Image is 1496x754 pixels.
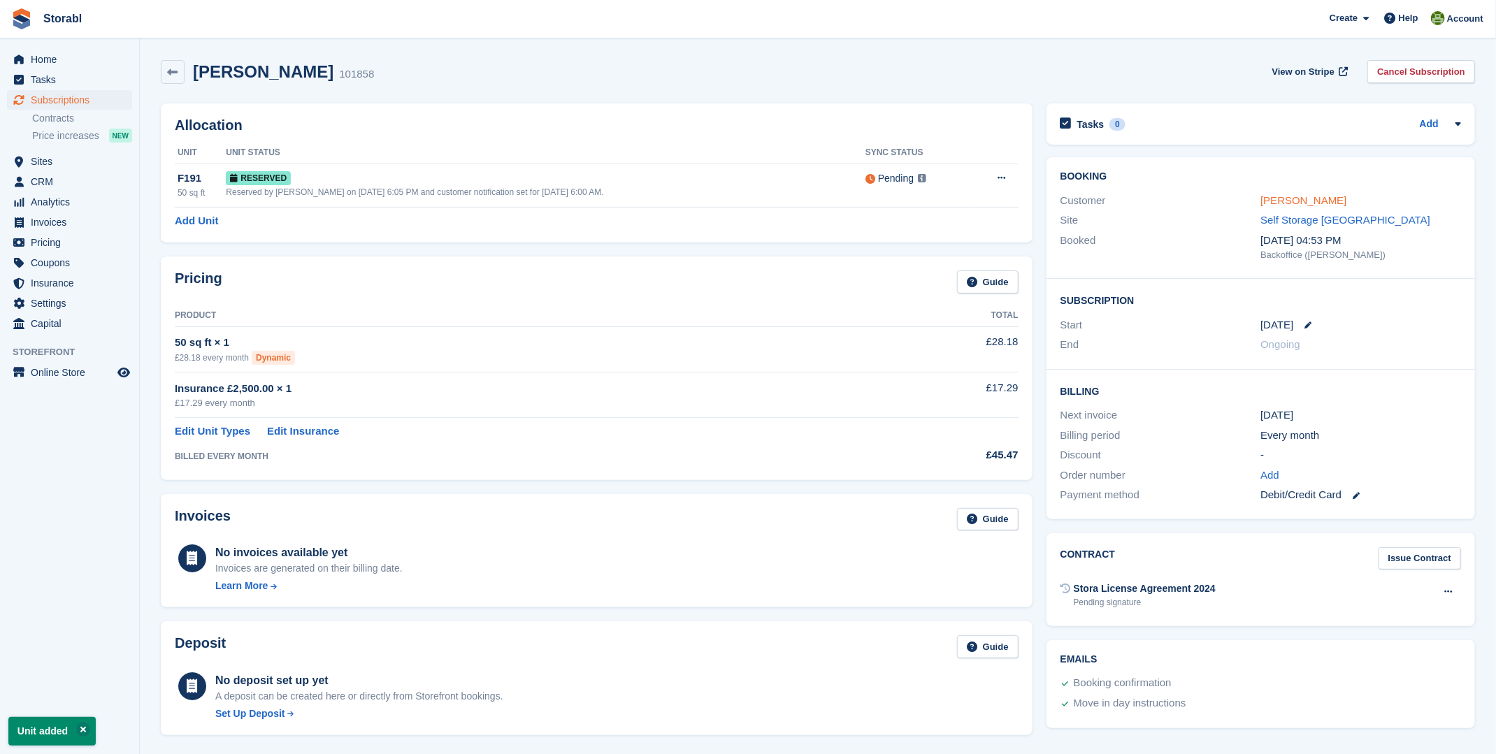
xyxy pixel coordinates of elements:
[215,561,403,576] div: Invoices are generated on their billing date.
[267,423,339,440] a: Edit Insurance
[175,142,226,164] th: Unit
[1447,12,1483,26] span: Account
[7,212,132,232] a: menu
[31,293,115,313] span: Settings
[175,270,222,293] h2: Pricing
[1060,447,1261,463] div: Discount
[226,171,291,185] span: Reserved
[1260,467,1279,484] a: Add
[31,273,115,293] span: Insurance
[31,363,115,382] span: Online Store
[1074,596,1216,609] div: Pending signature
[252,351,295,365] div: Dynamic
[31,50,115,69] span: Home
[1260,338,1300,350] span: Ongoing
[1074,695,1186,712] div: Move in day instructions
[1260,214,1430,226] a: Self Storage [GEOGRAPHIC_DATA]
[175,635,226,658] h2: Deposit
[31,212,115,232] span: Invoices
[32,112,132,125] a: Contracts
[878,171,914,186] div: Pending
[339,66,374,82] div: 101858
[7,70,132,89] a: menu
[11,8,32,29] img: stora-icon-8386f47178a22dfd0bd8f6a31ec36ba5ce8667c1dd55bd0f319d3a0aa187defe.svg
[1260,233,1461,249] div: [DATE] 04:53 PM
[1060,654,1461,665] h2: Emails
[1060,467,1261,484] div: Order number
[7,152,132,171] a: menu
[178,171,226,187] div: F191
[881,447,1019,463] div: £45.47
[115,364,132,381] a: Preview store
[7,90,132,110] a: menu
[175,381,881,397] div: Insurance £2,500.00 × 1
[881,305,1019,327] th: Total
[13,345,139,359] span: Storefront
[1272,65,1335,79] span: View on Stripe
[1379,547,1461,570] a: Issue Contract
[31,172,115,191] span: CRM
[1060,487,1261,503] div: Payment method
[1109,118,1125,131] div: 0
[1267,60,1351,83] a: View on Stripe
[215,579,268,593] div: Learn More
[1399,11,1418,25] span: Help
[1260,428,1461,444] div: Every month
[7,273,132,293] a: menu
[1074,675,1172,692] div: Booking confirmation
[1060,293,1461,307] h2: Subscription
[957,270,1019,293] a: Guide
[7,233,132,252] a: menu
[1260,447,1461,463] div: -
[193,62,333,81] h2: [PERSON_NAME]
[1260,407,1461,423] div: [DATE]
[1330,11,1358,25] span: Create
[32,128,132,143] a: Price increases NEW
[178,187,226,199] div: 50 sq ft
[31,233,115,252] span: Pricing
[215,579,403,593] a: Learn More
[7,363,132,382] a: menu
[175,423,250,440] a: Edit Unit Types
[881,326,1019,372] td: £28.18
[1260,487,1461,503] div: Debit/Credit Card
[38,7,87,30] a: Storabl
[918,174,926,182] img: icon-info-grey-7440780725fd019a000dd9b08b2336e03edf1995a4989e88bcd33f0948082b44.svg
[1060,212,1261,229] div: Site
[1420,117,1439,133] a: Add
[7,50,132,69] a: menu
[1431,11,1445,25] img: Shurrelle Harrington
[7,314,132,333] a: menu
[31,152,115,171] span: Sites
[31,253,115,273] span: Coupons
[1074,581,1216,596] div: Stora License Agreement 2024
[175,117,1019,133] h2: Allocation
[1060,233,1261,262] div: Booked
[1260,194,1346,206] a: [PERSON_NAME]
[1060,547,1116,570] h2: Contract
[31,314,115,333] span: Capital
[1060,428,1261,444] div: Billing period
[175,351,881,365] div: £28.18 every month
[957,635,1019,658] a: Guide
[215,672,503,689] div: No deposit set up yet
[215,706,503,721] a: Set Up Deposit
[1060,171,1461,182] h2: Booking
[175,335,881,351] div: 50 sq ft × 1
[32,129,99,143] span: Price increases
[31,90,115,110] span: Subscriptions
[175,305,881,327] th: Product
[957,508,1019,531] a: Guide
[215,544,403,561] div: No invoices available yet
[109,129,132,143] div: NEW
[1367,60,1475,83] a: Cancel Subscription
[1077,118,1105,131] h2: Tasks
[1060,337,1261,353] div: End
[226,186,865,198] div: Reserved by [PERSON_NAME] on [DATE] 6:05 PM and customer notification set for [DATE] 6:00 AM.
[7,172,132,191] a: menu
[8,717,96,746] p: Unit added
[865,142,969,164] th: Sync Status
[1260,317,1293,333] time: 2025-08-26 00:00:00 UTC
[1060,317,1261,333] div: Start
[1260,248,1461,262] div: Backoffice ([PERSON_NAME])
